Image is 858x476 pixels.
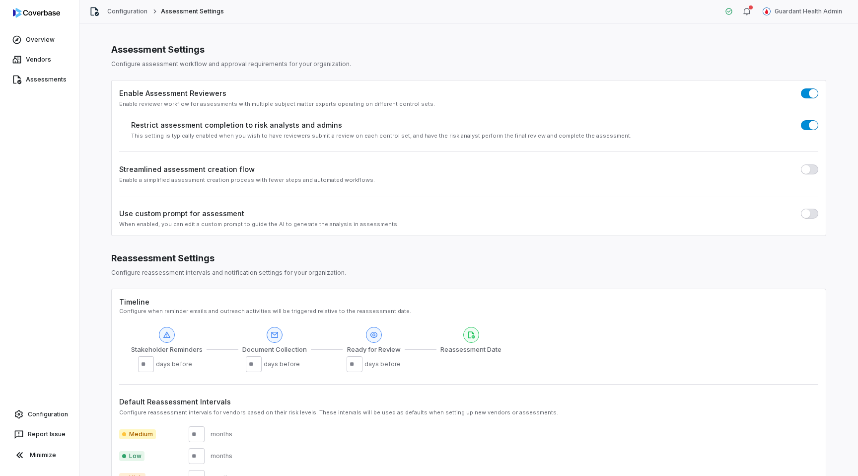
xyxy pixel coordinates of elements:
[364,360,401,368] div: days before
[119,429,156,439] span: Medium
[264,360,303,368] span: days before
[242,345,307,355] span: Document Collection
[4,425,75,443] button: Report Issue
[119,298,149,306] label: Timeline
[119,88,226,98] label: Enable Assessment Reviewers
[161,7,224,15] span: Assessment Settings
[2,71,77,88] a: Assessments
[111,252,826,265] div: Reassessment Settings
[119,208,244,219] label: Use custom prompt for assessment
[111,269,826,277] p: Configure reassessment intervals and notification settings for your organization.
[2,51,77,69] a: Vendors
[111,43,826,56] h1: Assessment Settings
[119,221,818,228] div: When enabled, you can edit a custom prompt to guide the AI to generate the analysis in assessments.
[119,397,818,407] label: Default Reassessment Intervals
[440,345,501,355] span: Reassessment Date
[211,430,232,438] div: months
[131,345,203,355] span: Stakeholder Reminders
[211,452,232,460] div: months
[107,7,148,15] a: Configuration
[2,31,77,49] a: Overview
[119,409,818,416] div: Configure reassessment intervals for vendors based on their risk levels. These intervals will be ...
[757,4,848,19] button: Guardant Health Admin avatarGuardant Health Admin
[4,405,75,423] a: Configuration
[119,176,818,184] div: Enable a simplified assessment creation process with fewer steps and automated workflows.
[156,360,196,368] span: days before
[111,60,826,68] p: Configure assessment workflow and approval requirements for your organization.
[131,120,342,130] label: Restrict assessment completion to risk analysts and admins
[763,7,771,15] img: Guardant Health Admin avatar
[119,451,144,461] span: Low
[119,164,255,174] label: Streamlined assessment creation flow
[119,308,818,315] div: Configure when reminder emails and outreach activities will be triggered relative to the reassess...
[347,345,401,355] span: Ready for Review
[119,100,818,108] div: Enable reviewer workflow for assessments with multiple subject matter experts operating on differ...
[13,8,60,18] img: logo-D7KZi-bG.svg
[775,7,842,15] span: Guardant Health Admin
[4,445,75,465] button: Minimize
[131,132,818,140] div: This setting is typically enabled when you wish to have reviewers submit a review on each control...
